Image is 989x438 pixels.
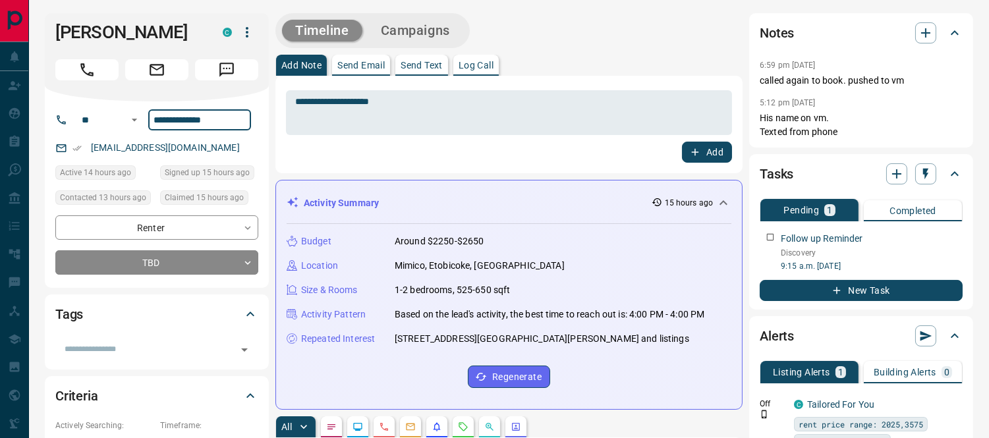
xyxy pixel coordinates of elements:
[368,20,463,41] button: Campaigns
[304,196,379,210] p: Activity Summary
[281,61,322,70] p: Add Note
[55,420,154,431] p: Actively Searching:
[301,259,338,273] p: Location
[301,234,331,248] p: Budget
[783,205,819,215] p: Pending
[55,59,119,80] span: Call
[511,422,521,432] svg: Agent Actions
[395,332,689,346] p: [STREET_ADDRESS][GEOGRAPHIC_DATA][PERSON_NAME] and listings
[282,20,362,41] button: Timeline
[55,380,258,412] div: Criteria
[401,61,443,70] p: Send Text
[874,368,936,377] p: Building Alerts
[944,368,949,377] p: 0
[125,59,188,80] span: Email
[379,422,389,432] svg: Calls
[160,190,258,209] div: Mon Sep 15 2025
[760,111,963,139] p: His name on vm. Texted from phone
[760,325,794,346] h2: Alerts
[55,304,83,325] h2: Tags
[55,165,154,184] div: Mon Sep 15 2025
[55,190,154,209] div: Mon Sep 15 2025
[799,418,923,431] span: rent price range: 2025,3575
[760,163,793,184] h2: Tasks
[395,283,510,297] p: 1-2 bedrooms, 525-650 sqft
[838,368,843,377] p: 1
[405,422,416,432] svg: Emails
[432,422,442,432] svg: Listing Alerts
[223,28,232,37] div: condos.ca
[235,341,254,359] button: Open
[165,166,250,179] span: Signed up 15 hours ago
[760,158,963,190] div: Tasks
[60,166,131,179] span: Active 14 hours ago
[195,59,258,80] span: Message
[395,308,704,321] p: Based on the lead's activity, the best time to reach out is: 4:00 PM - 4:00 PM
[760,98,816,107] p: 5:12 pm [DATE]
[55,250,258,275] div: TBD
[301,308,366,321] p: Activity Pattern
[484,422,495,432] svg: Opportunities
[395,259,565,273] p: Mimico, Etobicoke, [GEOGRAPHIC_DATA]
[287,191,731,215] div: Activity Summary15 hours ago
[127,112,142,128] button: Open
[326,422,337,432] svg: Notes
[468,366,550,388] button: Regenerate
[55,385,98,406] h2: Criteria
[827,205,832,215] p: 1
[281,422,292,431] p: All
[458,422,468,432] svg: Requests
[760,280,963,301] button: New Task
[160,420,258,431] p: Timeframe:
[160,165,258,184] div: Mon Sep 15 2025
[807,399,874,410] a: Tailored For You
[760,17,963,49] div: Notes
[301,283,358,297] p: Size & Rooms
[760,22,794,43] h2: Notes
[301,332,375,346] p: Repeated Interest
[781,232,862,246] p: Follow up Reminder
[55,22,203,43] h1: [PERSON_NAME]
[890,206,936,215] p: Completed
[760,320,963,352] div: Alerts
[760,410,769,419] svg: Push Notification Only
[760,61,816,70] p: 6:59 pm [DATE]
[337,61,385,70] p: Send Email
[353,422,363,432] svg: Lead Browsing Activity
[665,197,713,209] p: 15 hours ago
[72,144,82,153] svg: Email Verified
[682,142,732,163] button: Add
[760,398,786,410] p: Off
[794,400,803,409] div: condos.ca
[781,260,963,272] p: 9:15 a.m. [DATE]
[459,61,494,70] p: Log Call
[773,368,830,377] p: Listing Alerts
[395,234,484,248] p: Around $2250-$2650
[165,191,244,204] span: Claimed 15 hours ago
[55,298,258,330] div: Tags
[55,215,258,240] div: Renter
[781,247,963,259] p: Discovery
[91,142,240,153] a: [EMAIL_ADDRESS][DOMAIN_NAME]
[760,74,963,88] p: called again to book. pushed to vm
[60,191,146,204] span: Contacted 13 hours ago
